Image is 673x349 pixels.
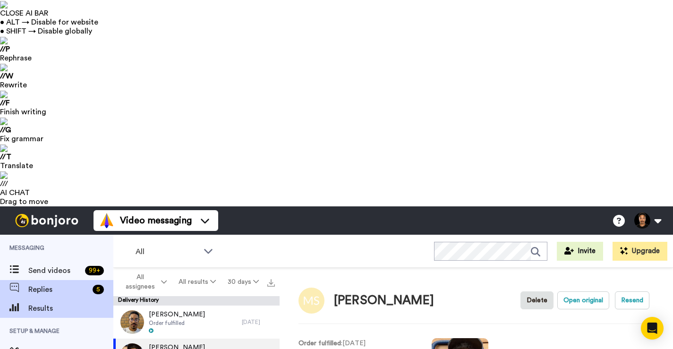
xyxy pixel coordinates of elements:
[298,288,324,314] img: Image of Monika Szazdi
[28,284,89,295] span: Replies
[264,275,278,289] button: Export all results that match these filters now.
[173,273,222,290] button: All results
[99,213,114,228] img: vm-color.svg
[615,291,649,309] button: Resend
[557,291,609,309] button: Open original
[520,291,554,309] button: Delete
[242,318,275,326] div: [DATE]
[149,310,205,319] span: [PERSON_NAME]
[93,285,104,294] div: 5
[267,279,275,287] img: export.svg
[85,266,104,275] div: 99 +
[121,272,159,291] span: All assignees
[641,317,664,340] div: Open Intercom Messenger
[11,214,82,227] img: bj-logo-header-white.svg
[149,319,205,327] span: Order fulfilled
[334,294,434,307] div: [PERSON_NAME]
[115,269,173,295] button: All assignees
[120,214,192,227] span: Video messaging
[28,265,81,276] span: Send videos
[113,306,280,339] a: [PERSON_NAME]Order fulfilled[DATE]
[221,273,264,290] button: 30 days
[28,303,113,314] span: Results
[298,339,417,349] p: : [DATE]
[120,310,144,334] img: 3a51e1df-8f99-445a-8d9f-7226569e6942-thumb.jpg
[298,340,341,347] strong: Order fulfilled
[113,296,280,306] div: Delivery History
[136,246,199,257] span: All
[613,242,667,261] button: Upgrade
[557,242,603,261] button: Invite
